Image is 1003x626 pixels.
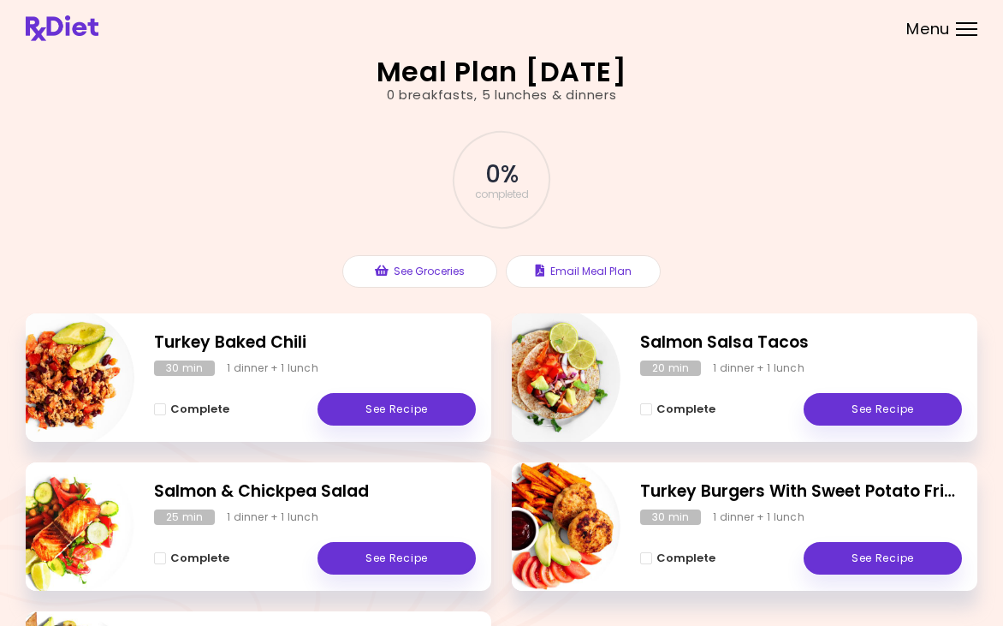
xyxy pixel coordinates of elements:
[342,255,497,288] button: See Groceries
[318,393,476,426] a: See Recipe - Turkey Baked Chili
[154,361,215,376] div: 30 min
[804,393,962,426] a: See Recipe - Salmon Salsa Tacos
[640,399,715,420] button: Complete - Salmon Salsa Tacos
[227,510,318,525] div: 1 dinner + 1 lunch
[640,331,962,355] h2: Salmon Salsa Tacos
[227,361,318,376] div: 1 dinner + 1 lunch
[475,189,529,200] span: completed
[154,480,476,504] h2: Salmon & Chickpea Salad
[318,542,476,575] a: See Recipe - Salmon & Chickpea Salad
[170,402,229,416] span: Complete
[713,510,804,525] div: 1 dinner + 1 lunch
[170,551,229,565] span: Complete
[804,542,962,575] a: See Recipe - Turkey Burgers With Sweet Potato Fries
[656,551,715,565] span: Complete
[906,21,950,37] span: Menu
[478,456,620,598] img: Info - Turkey Burgers With Sweet Potato Fries
[506,255,661,288] button: Email Meal Plan
[478,307,620,449] img: Info - Salmon Salsa Tacos
[26,15,98,41] img: RxDiet
[640,480,962,504] h2: Turkey Burgers With Sweet Potato Fries
[656,402,715,416] span: Complete
[640,548,715,569] button: Complete - Turkey Burgers With Sweet Potato Fries
[377,58,627,86] h2: Meal Plan [DATE]
[154,510,215,525] div: 25 min
[387,86,617,105] div: 0 breakfasts , 5 lunches & dinners
[154,399,229,420] button: Complete - Turkey Baked Chili
[485,160,517,189] span: 0 %
[154,331,476,355] h2: Turkey Baked Chili
[640,361,701,376] div: 20 min
[154,548,229,569] button: Complete - Salmon & Chickpea Salad
[640,510,701,525] div: 30 min
[713,361,804,376] div: 1 dinner + 1 lunch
